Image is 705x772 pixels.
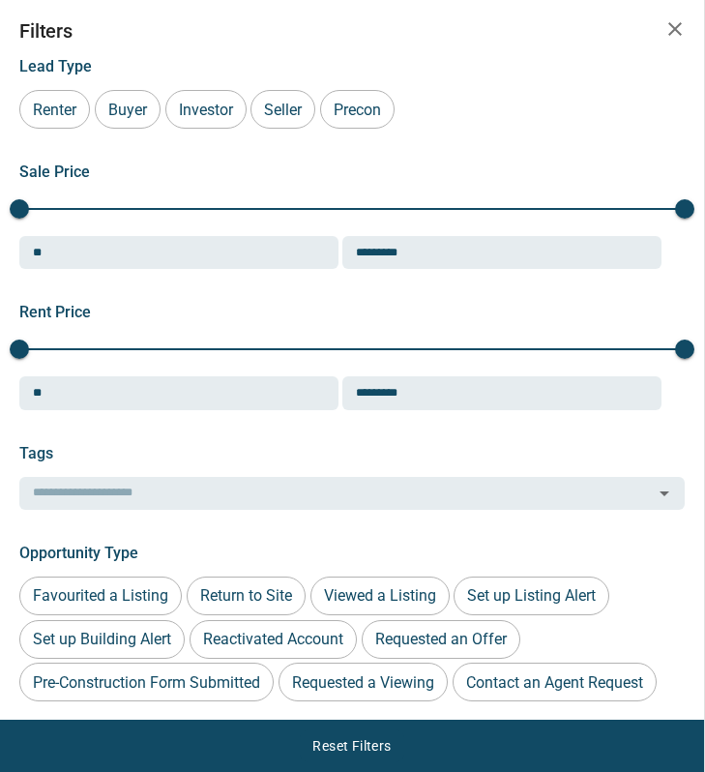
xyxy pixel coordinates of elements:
[26,586,175,605] span: Favourited a Listing
[19,163,90,181] span: Sale Price
[257,101,308,119] span: Seller
[193,586,299,605] span: Return to Site
[26,101,83,119] span: Renter
[26,630,178,648] span: Set up Building Alert
[19,19,685,43] h2: Filters
[317,586,443,605] span: Viewed a Listing
[368,630,514,648] span: Requested an Offer
[19,544,138,562] span: Opportunity Type
[172,101,240,119] span: Investor
[19,303,91,321] span: Rent Price
[327,101,388,119] span: Precon
[460,586,602,605] span: Set up Listing Alert
[102,101,154,119] span: Buyer
[651,480,678,507] button: Open
[196,630,350,648] span: Reactivated Account
[19,57,92,75] span: Lead Type
[19,444,53,462] span: Tags
[459,673,650,692] span: Contact an Agent Request
[26,673,267,692] span: Pre-Construction Form Submitted
[285,673,441,692] span: Requested a Viewing
[300,729,403,762] button: Reset Filters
